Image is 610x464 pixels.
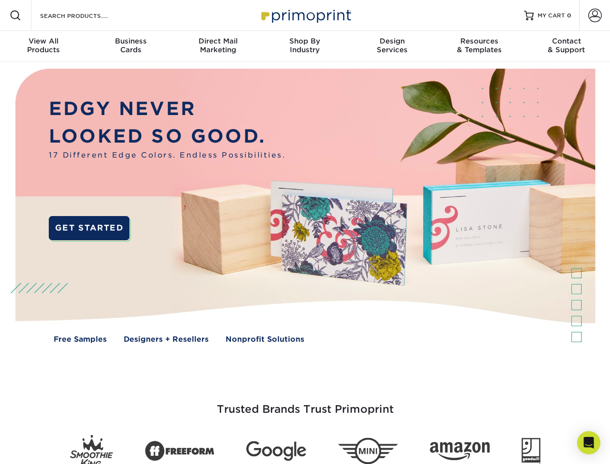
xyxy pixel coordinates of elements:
img: Amazon [430,442,490,461]
div: Industry [261,37,348,54]
div: & Templates [436,37,523,54]
a: DesignServices [349,31,436,62]
img: Goodwill [522,438,540,464]
input: SEARCH PRODUCTS..... [39,10,133,21]
span: Direct Mail [174,37,261,45]
a: Contact& Support [523,31,610,62]
span: 0 [567,12,571,19]
a: Resources& Templates [436,31,523,62]
div: & Support [523,37,610,54]
span: Resources [436,37,523,45]
p: LOOKED SO GOOD. [49,123,285,150]
h3: Trusted Brands Trust Primoprint [23,380,588,427]
a: BusinessCards [87,31,174,62]
div: Services [349,37,436,54]
a: GET STARTED [49,216,129,240]
span: Contact [523,37,610,45]
span: Design [349,37,436,45]
img: Primoprint [257,5,354,26]
div: Cards [87,37,174,54]
a: Shop ByIndustry [261,31,348,62]
span: MY CART [538,12,565,20]
iframe: Google Customer Reviews [2,435,82,461]
a: Free Samples [54,334,107,345]
a: Direct MailMarketing [174,31,261,62]
span: 17 Different Edge Colors. Endless Possibilities. [49,150,285,161]
div: Marketing [174,37,261,54]
a: Nonprofit Solutions [226,334,304,345]
a: Designers + Resellers [124,334,209,345]
span: Business [87,37,174,45]
p: EDGY NEVER [49,95,285,123]
div: Open Intercom Messenger [577,431,600,454]
span: Shop By [261,37,348,45]
img: Google [246,441,306,461]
